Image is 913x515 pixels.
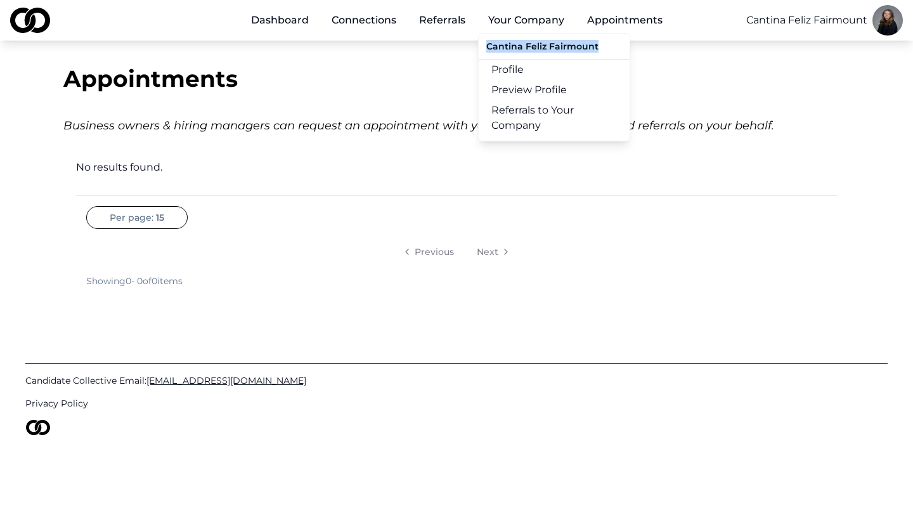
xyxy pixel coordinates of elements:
[479,60,630,80] a: Profile
[25,420,51,435] img: logo
[241,8,319,33] a: Dashboard
[76,160,837,175] div: No results found.
[479,80,630,100] a: Preview Profile
[872,5,903,36] img: 0df83d02-6c0c-435a-9bc9-ceb2b82e77c7-picture-profile_picture.png
[577,8,673,33] a: Appointments
[25,397,888,410] a: Privacy Policy
[25,374,888,387] a: Candidate Collective Email:[EMAIL_ADDRESS][DOMAIN_NAME]
[86,206,188,229] button: Per page:15
[479,100,630,136] a: Referrals to Your Company
[479,39,630,59] div: Cantina Feliz Fairmount
[86,275,183,287] div: Showing 0 - 0 of 0 items
[478,33,630,141] div: Your Company
[63,66,850,91] div: Appointments
[321,8,406,33] a: Connections
[86,239,827,264] nav: pagination
[10,8,50,33] img: logo
[241,8,673,33] nav: Main
[146,375,306,386] span: [EMAIL_ADDRESS][DOMAIN_NAME]
[409,8,476,33] a: Referrals
[63,117,850,134] div: Business owners & hiring managers can request an appointment with you after they have received re...
[746,13,867,28] button: Cantina Feliz Fairmount
[156,211,164,224] span: 15
[478,8,574,33] button: Your Company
